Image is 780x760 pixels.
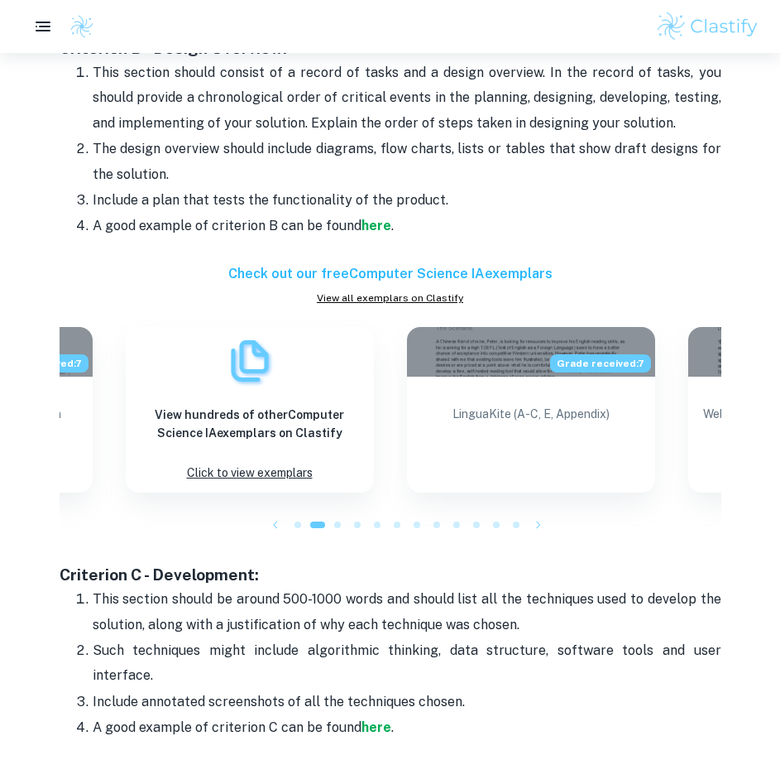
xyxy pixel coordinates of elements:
h6: View hundreds of other Computer Science IA exemplars on Clastify [139,406,361,442]
span: Grade received: 7 [550,354,651,373]
p: The design overview should include diagrams, flow charts, lists or tables that show draft designs... [93,137,721,187]
a: here [361,719,391,735]
a: Clastify logo [60,14,94,39]
p: LinguaKite (A-C, E, Appendix) [452,403,610,476]
p: Click to view exemplars [187,462,313,484]
h4: Criterion C - Development: [60,563,721,587]
a: ExemplarsView hundreds of otherComputer Science IAexemplars on ClastifyClick to view exemplars [126,327,374,493]
img: Clastify logo [655,10,760,43]
p: A good example of criterion B can be found . [93,214,721,238]
p: Such techniques might include algorithmic thinking, data structure, software tools and user inter... [93,638,721,689]
p: This section should consist of a record of tasks and a design overview. In the record of tasks, y... [93,60,721,136]
p: A good example of criterion C can be found . [93,715,721,740]
img: Exemplars [225,336,275,386]
p: This section should be around 500-1000 words and should list all the techniques used to develop t... [93,587,721,637]
a: Blog exemplar: LinguaKite (A-C, E, Appendix)Grade received:7LinguaKite (A-C, E, Appendix) [407,327,655,493]
a: here [361,218,391,233]
img: Clastify logo [69,14,94,39]
p: Include annotated screenshots of all the techniques chosen. [93,690,721,714]
h6: Check out our free Computer Science IA exemplars [60,264,721,284]
a: View all exemplars on Clastify [60,291,721,305]
p: Include a plan that tests the functionality of the product. [93,188,721,213]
